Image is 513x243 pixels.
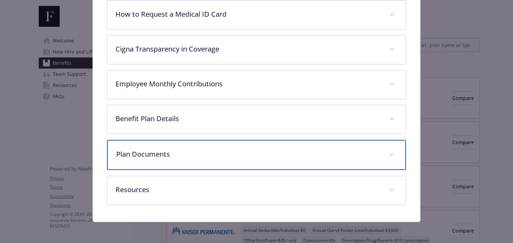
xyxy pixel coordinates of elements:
div: Employee Monthly Contributions [107,70,406,99]
p: Benefit Plan Details [116,113,381,124]
p: Cigna Transparency in Coverage [116,44,381,54]
p: Plan Documents [116,149,380,159]
div: Benefit Plan Details [107,105,406,134]
p: How to Request a Medical ID Card [116,9,381,19]
p: Resources [116,185,381,195]
p: Employee Monthly Contributions [116,79,381,89]
div: How to Request a Medical ID Card [107,1,406,29]
div: Resources [107,176,406,205]
div: Cigna Transparency in Coverage [107,36,406,64]
div: Plan Documents [107,140,406,170]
